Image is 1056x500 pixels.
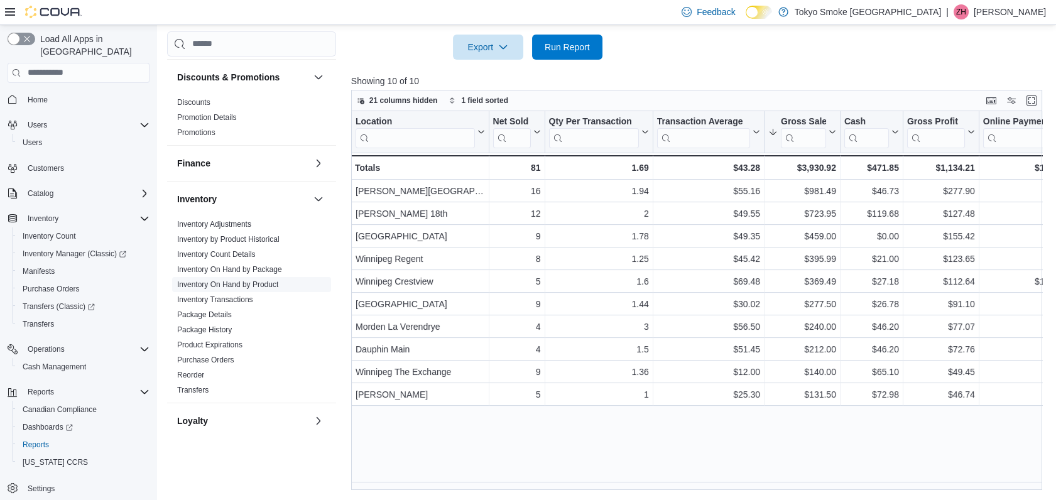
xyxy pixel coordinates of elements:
div: 8 [493,251,540,266]
div: 4 [493,319,540,334]
button: Reports [3,383,155,401]
a: [US_STATE] CCRS [18,455,93,470]
div: $27.18 [844,274,899,289]
button: Cash [844,116,899,148]
div: $119.68 [844,206,899,221]
a: Inventory Manager (Classic) [13,245,155,263]
span: Inventory Manager (Classic) [23,249,126,259]
span: Manifests [23,266,55,276]
div: Cash [844,116,889,128]
h3: Inventory [177,193,217,205]
div: [GEOGRAPHIC_DATA] [356,229,485,244]
div: $981.49 [768,183,836,198]
span: Users [28,120,47,130]
div: $131.50 [768,387,836,402]
button: Inventory [311,192,326,207]
a: Purchase Orders [177,356,234,364]
div: $72.98 [844,387,899,402]
h3: Loyalty [177,415,208,427]
div: 81 [493,160,540,175]
div: [PERSON_NAME] 18th [356,206,485,221]
div: $21.00 [844,251,899,266]
div: $56.50 [657,319,760,334]
div: $212.00 [768,342,836,357]
div: Transaction Average [657,116,750,128]
a: Settings [23,481,60,496]
div: Location [356,116,475,148]
button: Net Sold [493,116,540,148]
div: 5 [493,387,540,402]
div: $65.10 [844,364,899,379]
div: 5 [493,274,540,289]
span: Inventory [23,211,150,226]
div: $471.85 [844,160,899,175]
a: Users [18,135,47,150]
span: Catalog [28,188,53,198]
a: Inventory On Hand by Product [177,280,278,289]
div: $369.49 [768,274,836,289]
button: Users [23,117,52,133]
a: Customers [23,161,69,176]
span: Purchase Orders [23,284,80,294]
button: Qty Per Transaction [548,116,648,148]
button: Catalog [3,185,155,202]
a: Package History [177,325,232,334]
div: 12 [493,206,540,221]
button: Finance [311,156,326,171]
div: 1.5 [548,342,648,357]
span: Purchase Orders [177,355,234,365]
span: ZH [956,4,966,19]
div: $155.42 [907,229,975,244]
span: Settings [23,480,150,496]
span: Users [23,117,150,133]
div: $140.00 [768,364,836,379]
button: Users [13,134,155,151]
span: [US_STATE] CCRS [23,457,88,467]
span: Transfers [177,385,209,395]
div: Gross Profit [907,116,965,148]
span: Transfers (Classic) [18,299,150,314]
div: $43.28 [657,160,760,175]
div: $51.45 [657,342,760,357]
button: Inventory Count [13,227,155,245]
div: $49.45 [907,364,975,379]
span: Dashboards [23,422,73,432]
span: Washington CCRS [18,455,150,470]
span: Promotion Details [177,112,237,122]
span: 1 field sorted [461,95,508,106]
span: Purchase Orders [18,281,150,296]
button: Location [356,116,485,148]
button: Catalog [23,186,58,201]
a: Purchase Orders [18,281,85,296]
span: Operations [28,344,65,354]
div: 9 [493,296,540,312]
div: $77.07 [907,319,975,334]
a: Inventory by Product Historical [177,235,280,244]
span: 21 columns hidden [369,95,438,106]
div: $72.76 [907,342,975,357]
div: $49.35 [657,229,760,244]
span: Transfers [23,319,54,329]
p: Tokyo Smoke [GEOGRAPHIC_DATA] [795,4,942,19]
span: Home [28,95,48,105]
div: Gross Sales [781,116,826,128]
button: Inventory [23,211,63,226]
div: Gross Profit [907,116,965,128]
button: Loyalty [311,413,326,428]
a: Manifests [18,264,60,279]
span: Inventory Transactions [177,295,253,305]
span: Inventory Adjustments [177,219,251,229]
div: $46.73 [844,183,899,198]
div: Dauphin Main [356,342,485,357]
button: Finance [177,157,308,170]
button: Inventory [177,193,308,205]
div: $25.30 [657,387,760,402]
p: [PERSON_NAME] [974,4,1046,19]
div: $69.48 [657,274,760,289]
span: Export [460,35,516,60]
button: Operations [23,342,70,357]
div: Totals [355,160,485,175]
span: Discounts [177,97,210,107]
span: Reorder [177,370,204,380]
div: $277.90 [907,183,975,198]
